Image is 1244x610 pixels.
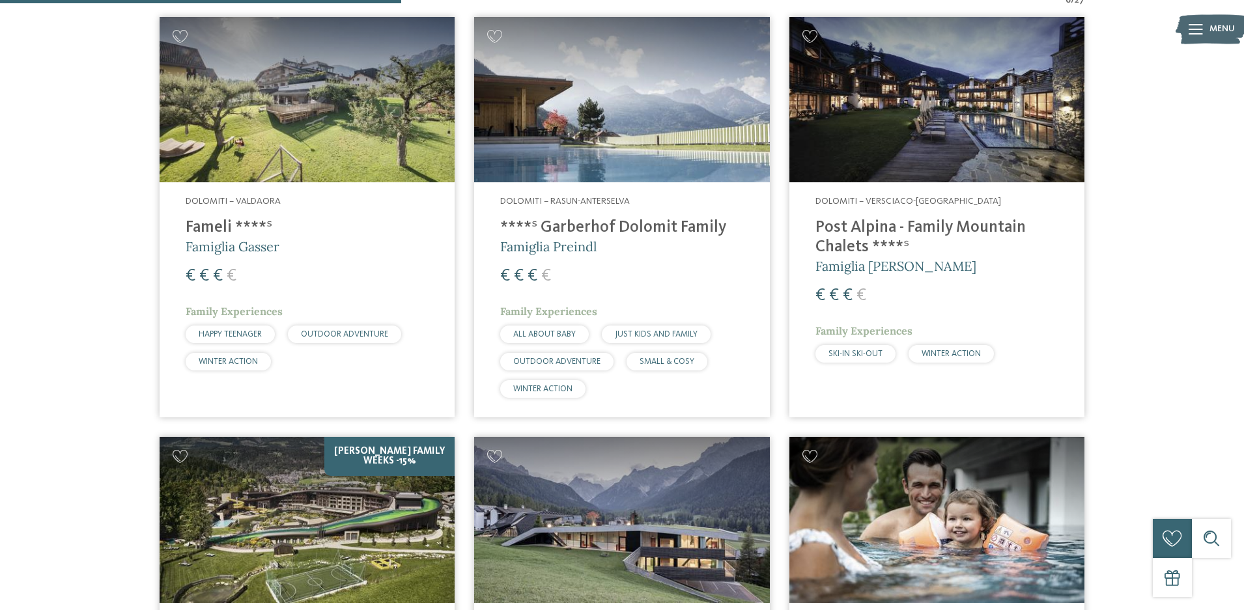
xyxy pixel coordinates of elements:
span: Family Experiences [500,305,597,318]
span: Family Experiences [186,305,283,318]
span: Famiglia Preindl [500,238,597,255]
span: € [213,268,223,284]
img: Post Alpina - Family Mountain Chalets ****ˢ [789,17,1084,183]
span: € [186,268,195,284]
img: Family Resort Rainer ****ˢ [474,437,769,603]
span: € [856,287,866,304]
span: WINTER ACTION [199,357,258,366]
span: WINTER ACTION [922,350,981,358]
span: WINTER ACTION [513,385,573,393]
span: € [829,287,839,304]
span: SMALL & COSY [640,357,694,366]
span: Dolomiti – Versciaco-[GEOGRAPHIC_DATA] [815,197,1001,206]
span: € [514,268,524,284]
span: Family Experiences [815,324,912,337]
span: Famiglia Gasser [186,238,279,255]
span: SKI-IN SKI-OUT [828,350,883,358]
span: € [815,287,825,304]
img: Cercate un hotel per famiglie? Qui troverete solo i migliori! [474,17,769,183]
a: Cercate un hotel per famiglie? Qui troverete solo i migliori! Dolomiti – Valdaora Fameli ****ˢ Fa... [160,17,455,417]
img: Cercate un hotel per famiglie? Qui troverete solo i migliori! [160,17,455,183]
span: Dolomiti – Valdaora [186,197,281,206]
span: € [199,268,209,284]
img: Cercate un hotel per famiglie? Qui troverete solo i migliori! [789,437,1084,603]
a: Cercate un hotel per famiglie? Qui troverete solo i migliori! Dolomiti – Versciaco-[GEOGRAPHIC_DA... [789,17,1084,417]
span: € [528,268,537,284]
h4: Post Alpina - Family Mountain Chalets ****ˢ [815,218,1058,257]
span: OUTDOOR ADVENTURE [301,330,388,339]
span: HAPPY TEENAGER [199,330,262,339]
span: ALL ABOUT BABY [513,330,576,339]
span: € [843,287,853,304]
span: OUTDOOR ADVENTURE [513,357,601,366]
span: JUST KIDS AND FAMILY [615,330,698,339]
a: Cercate un hotel per famiglie? Qui troverete solo i migliori! Dolomiti – Rasun-Anterselva ****ˢ G... [474,17,769,417]
h4: ****ˢ Garberhof Dolomit Family [500,218,743,238]
img: Cercate un hotel per famiglie? Qui troverete solo i migliori! [160,437,455,603]
span: € [500,268,510,284]
span: € [541,268,551,284]
span: € [227,268,236,284]
span: Dolomiti – Rasun-Anterselva [500,197,630,206]
span: Famiglia [PERSON_NAME] [815,258,976,274]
